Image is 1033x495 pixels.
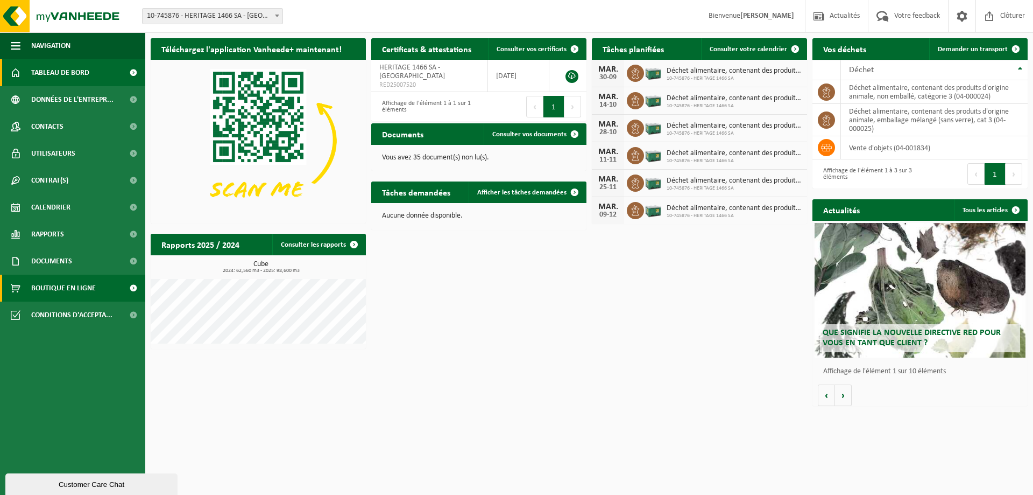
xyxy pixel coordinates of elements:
[597,203,619,211] div: MAR.
[142,8,283,24] span: 10-745876 - HERITAGE 1466 SA - HERVE
[492,131,567,138] span: Consulter vos documents
[371,123,434,144] h2: Documents
[31,302,112,329] span: Conditions d'accepta...
[644,200,662,219] img: PB-LB-0680-HPE-GN-01
[597,65,619,74] div: MAR.
[841,104,1028,136] td: déchet alimentaire, contenant des produits d'origine animale, emballage mélangé (sans verre), cat...
[371,182,461,203] h2: Tâches demandées
[740,12,794,20] strong: [PERSON_NAME]
[1006,163,1022,185] button: Next
[812,38,877,59] h2: Vos déchets
[667,149,802,158] span: Déchet alimentaire, contenant des produits d'origine animale, emballage mélangé ...
[526,96,543,117] button: Previous
[597,129,619,136] div: 28-10
[849,66,874,74] span: Déchet
[31,194,70,221] span: Calendrier
[469,182,585,203] a: Afficher les tâches demandées
[667,75,802,82] span: 10-745876 - HERITAGE 1466 SA
[31,248,72,275] span: Documents
[484,123,585,145] a: Consulter vos documents
[938,46,1008,53] span: Demander un transport
[818,162,915,186] div: Affichage de l'élément 1 à 3 sur 3 éléments
[597,211,619,219] div: 09-12
[379,81,479,89] span: RED25007520
[841,80,1028,104] td: déchet alimentaire, contenant des produits d'origine animale, non emballé, catégorie 3 (04-000024)
[818,385,835,406] button: Vorige
[272,234,365,255] a: Consulter les rapports
[597,120,619,129] div: MAR.
[644,173,662,191] img: PB-LB-0680-HPE-GN-01
[31,167,68,194] span: Contrat(s)
[667,158,802,164] span: 10-745876 - HERITAGE 1466 SA
[597,74,619,81] div: 30-09
[371,38,482,59] h2: Certificats & attestations
[31,275,96,302] span: Boutique en ligne
[564,96,581,117] button: Next
[156,261,366,274] h3: Cube
[597,184,619,191] div: 25-11
[644,118,662,136] img: PB-LB-0680-HPE-GN-01
[31,113,63,140] span: Contacts
[667,185,802,192] span: 10-745876 - HERITAGE 1466 SA
[967,163,985,185] button: Previous
[382,212,576,220] p: Aucune donnée disponible.
[31,86,114,113] span: Données de l'entrepr...
[823,368,1022,375] p: Affichage de l'élément 1 sur 10 éléments
[812,199,871,220] h2: Actualités
[597,93,619,101] div: MAR.
[156,268,366,274] span: 2024: 62,560 m3 - 2025: 98,600 m3
[644,90,662,109] img: PB-LB-0680-HPE-GN-01
[5,471,180,495] iframe: chat widget
[31,221,64,248] span: Rapports
[823,329,1001,347] span: Que signifie la nouvelle directive RED pour vous en tant que client ?
[488,60,549,92] td: [DATE]
[488,38,585,60] a: Consulter vos certificats
[667,122,802,130] span: Déchet alimentaire, contenant des produits d'origine animale, emballage mélangé ...
[597,148,619,156] div: MAR.
[667,130,802,137] span: 10-745876 - HERITAGE 1466 SA
[377,95,473,118] div: Affichage de l'élément 1 à 1 sur 1 éléments
[592,38,675,59] h2: Tâches planifiées
[667,213,802,219] span: 10-745876 - HERITAGE 1466 SA
[151,60,366,221] img: Download de VHEPlus App
[667,204,802,213] span: Déchet alimentaire, contenant des produits d'origine animale, emballage mélangé ...
[835,385,852,406] button: Volgende
[667,67,802,75] span: Déchet alimentaire, contenant des produits d'origine animale, emballage mélangé ...
[31,59,89,86] span: Tableau de bord
[379,64,445,80] span: HERITAGE 1466 SA - [GEOGRAPHIC_DATA]
[143,9,282,24] span: 10-745876 - HERITAGE 1466 SA - HERVE
[597,175,619,184] div: MAR.
[701,38,806,60] a: Consulter votre calendrier
[31,140,75,167] span: Utilisateurs
[644,145,662,164] img: PB-LB-0680-HPE-GN-01
[151,234,250,255] h2: Rapports 2025 / 2024
[815,223,1025,358] a: Que signifie la nouvelle directive RED pour vous en tant que client ?
[497,46,567,53] span: Consulter vos certificats
[985,163,1006,185] button: 1
[841,136,1028,159] td: vente d'objets (04-001834)
[31,32,70,59] span: Navigation
[382,154,576,162] p: Vous avez 35 document(s) non lu(s).
[667,177,802,185] span: Déchet alimentaire, contenant des produits d'origine animale, emballage mélangé ...
[954,199,1027,221] a: Tous les articles
[477,189,567,196] span: Afficher les tâches demandées
[644,63,662,81] img: PB-LB-0680-HPE-GN-01
[667,94,802,103] span: Déchet alimentaire, contenant des produits d'origine animale, emballage mélangé ...
[710,46,787,53] span: Consulter votre calendrier
[151,38,352,59] h2: Téléchargez l'application Vanheede+ maintenant!
[597,156,619,164] div: 11-11
[597,101,619,109] div: 14-10
[929,38,1027,60] a: Demander un transport
[667,103,802,109] span: 10-745876 - HERITAGE 1466 SA
[543,96,564,117] button: 1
